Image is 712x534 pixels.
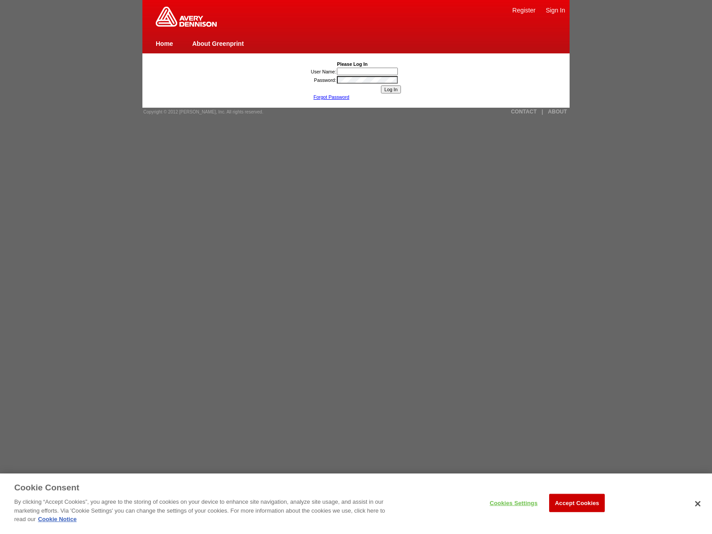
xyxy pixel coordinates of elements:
[313,94,349,100] a: Forgot Password
[337,61,368,67] b: Please Log In
[314,77,336,83] label: Password:
[381,85,401,93] input: Log In
[311,69,336,74] label: User Name:
[511,109,537,115] a: CONTACT
[542,109,543,115] a: |
[143,109,263,114] span: Copyright © 2012 [PERSON_NAME], Inc. All rights reserved.
[512,7,535,14] a: Register
[156,40,173,47] a: Home
[156,7,217,27] img: Home
[192,40,244,47] a: About Greenprint
[688,494,708,514] button: Close
[548,109,567,115] a: ABOUT
[546,7,565,14] a: Sign In
[486,494,542,512] button: Cookies Settings
[156,22,217,28] a: Greenprint
[14,498,392,524] p: By clicking “Accept Cookies”, you agree to the storing of cookies on your device to enhance site ...
[549,494,605,512] button: Accept Cookies
[38,516,77,522] a: Cookie Notice
[14,482,79,494] h3: Cookie Consent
